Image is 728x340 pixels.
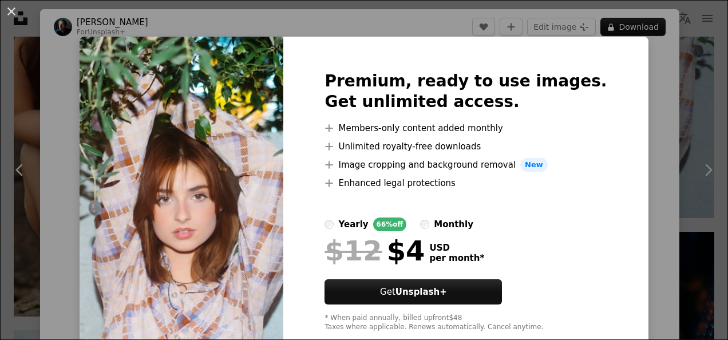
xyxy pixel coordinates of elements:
li: Members-only content added monthly [325,121,607,135]
li: Enhanced legal protections [325,176,607,190]
li: Unlimited royalty-free downloads [325,140,607,153]
input: monthly [420,220,429,229]
h2: Premium, ready to use images. Get unlimited access. [325,71,607,112]
div: monthly [434,218,473,231]
span: per month * [429,253,484,263]
div: 66% off [373,218,407,231]
div: * When paid annually, billed upfront $48 Taxes where applicable. Renews automatically. Cancel any... [325,314,607,332]
li: Image cropping and background removal [325,158,607,172]
div: yearly [338,218,368,231]
strong: Unsplash+ [395,287,447,297]
button: GetUnsplash+ [325,279,502,305]
span: $12 [325,236,382,266]
span: New [520,158,548,172]
span: USD [429,243,484,253]
div: $4 [325,236,425,266]
input: yearly66%off [325,220,334,229]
